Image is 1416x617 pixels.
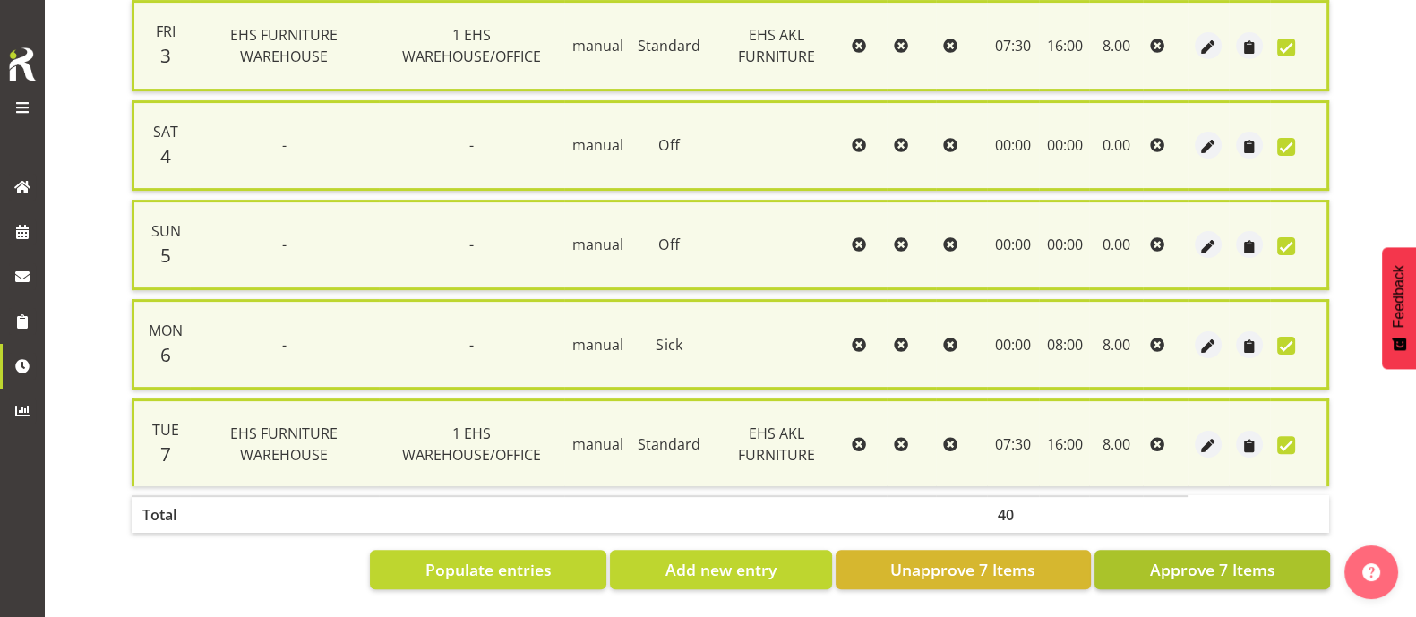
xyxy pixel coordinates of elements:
[1094,550,1330,589] button: Approve 7 Items
[151,221,181,241] span: Sun
[987,200,1040,290] td: 00:00
[572,335,623,355] span: manual
[1089,398,1143,486] td: 8.00
[572,235,623,254] span: manual
[987,299,1040,390] td: 00:00
[4,45,40,84] img: Rosterit icon logo
[610,550,831,589] button: Add new entry
[402,25,541,66] span: 1 EHS WAREHOUSE/OFFICE
[152,420,179,440] span: Tue
[132,495,190,533] th: Total
[1089,200,1143,290] td: 0.00
[282,135,287,155] span: -
[160,43,171,68] span: 3
[156,21,176,41] span: Fri
[631,100,708,191] td: Off
[1391,265,1407,328] span: Feedback
[230,25,338,66] span: EHS FURNITURE WAREHOUSE
[738,424,815,465] span: EHS AKL FURNITURE
[1149,558,1274,581] span: Approve 7 Items
[469,235,474,254] span: -
[1039,100,1089,191] td: 00:00
[370,550,606,589] button: Populate entries
[469,135,474,155] span: -
[572,36,623,56] span: manual
[665,558,777,581] span: Add new entry
[987,495,1040,533] th: 40
[402,424,541,465] span: 1 EHS WAREHOUSE/OFFICE
[1382,247,1416,369] button: Feedback - Show survey
[1089,100,1143,191] td: 0.00
[890,558,1035,581] span: Unapprove 7 Items
[230,424,338,465] span: EHS FURNITURE WAREHOUSE
[282,235,287,254] span: -
[572,135,623,155] span: manual
[572,434,623,454] span: manual
[987,398,1040,486] td: 07:30
[1039,398,1089,486] td: 16:00
[160,342,171,367] span: 6
[836,550,1091,589] button: Unapprove 7 Items
[425,558,552,581] span: Populate entries
[738,25,815,66] span: EHS AKL FURNITURE
[153,122,178,141] span: Sat
[631,398,708,486] td: Standard
[160,243,171,268] span: 5
[631,200,708,290] td: Off
[469,335,474,355] span: -
[149,321,183,340] span: Mon
[282,335,287,355] span: -
[1362,563,1380,581] img: help-xxl-2.png
[160,143,171,168] span: 4
[1039,200,1089,290] td: 00:00
[631,299,708,390] td: Sick
[987,100,1040,191] td: 00:00
[1039,299,1089,390] td: 08:00
[160,441,171,467] span: 7
[1089,299,1143,390] td: 8.00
